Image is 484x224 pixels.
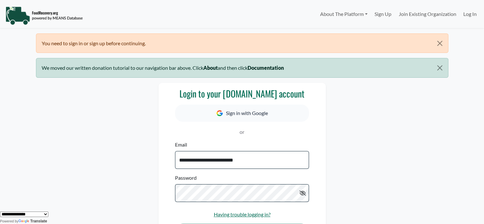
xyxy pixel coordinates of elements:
[18,219,47,223] a: Translate
[371,8,395,20] a: Sign Up
[175,88,309,99] h3: Login to your [DOMAIN_NAME] account
[431,34,448,53] button: Close
[18,219,30,224] img: Google Translate
[175,141,187,148] label: Email
[395,8,459,20] a: Join Existing Organization
[175,105,309,122] button: Sign in with Google
[248,65,284,71] b: Documentation
[216,110,223,116] img: Google Icon
[36,33,448,53] div: You need to sign in or sign up before continuing.
[460,8,480,20] a: Log In
[316,8,371,20] a: About The Platform
[175,174,197,182] label: Password
[431,58,448,77] button: Close
[5,6,83,25] img: NavigationLogo_FoodRecovery-91c16205cd0af1ed486a0f1a7774a6544ea792ac00100771e7dd3ec7c0e58e41.png
[175,128,309,136] p: or
[203,65,218,71] b: About
[36,58,448,77] div: We moved our written donation tutorial to our navigation bar above. Click and then click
